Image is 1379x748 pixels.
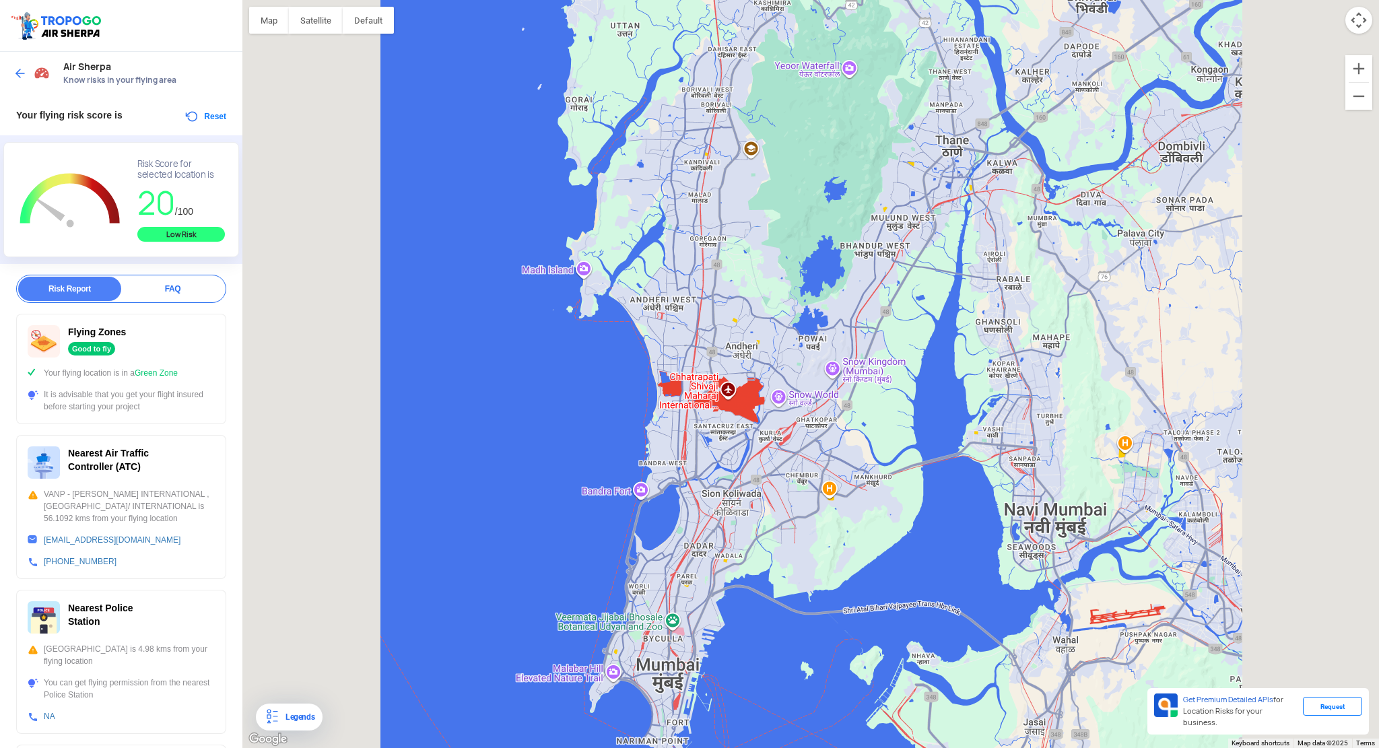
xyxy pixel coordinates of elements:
[137,159,225,180] div: Risk Score for selected location is
[28,367,215,379] div: Your flying location is in a
[14,159,127,244] g: Chart
[135,368,178,378] span: Green Zone
[13,67,27,80] img: ic_arrow_back_blue.svg
[44,557,116,566] a: [PHONE_NUMBER]
[34,65,50,81] img: Risk Scores
[68,603,133,627] span: Nearest Police Station
[246,730,290,748] a: Open this area in Google Maps (opens a new window)
[1356,739,1375,747] a: Terms
[137,182,175,224] span: 20
[246,730,290,748] img: Google
[1303,697,1362,716] div: Request
[28,388,215,413] div: It is advisable that you get your flight insured before starting your project
[63,75,229,86] span: Know risks in your flying area
[28,446,60,479] img: ic_atc.svg
[1154,693,1178,717] img: Premium APIs
[184,108,226,125] button: Reset
[264,709,280,725] img: Legends
[68,327,126,337] span: Flying Zones
[289,7,343,34] button: Show satellite imagery
[121,277,224,301] div: FAQ
[44,535,180,545] a: [EMAIL_ADDRESS][DOMAIN_NAME]
[28,601,60,634] img: ic_police_station.svg
[1345,7,1372,34] button: Map camera controls
[175,206,193,217] span: /100
[1345,55,1372,82] button: Zoom in
[16,110,123,121] span: Your flying risk score is
[28,677,215,701] div: You can get flying permission from the nearest Police Station
[10,10,106,41] img: ic_tgdronemaps.svg
[68,342,115,355] div: Good to fly
[249,7,289,34] button: Show street map
[28,325,60,358] img: ic_nofly.svg
[44,712,55,721] a: NA
[1345,83,1372,110] button: Zoom out
[280,709,314,725] div: Legends
[68,448,149,472] span: Nearest Air Traffic Controller (ATC)
[18,277,121,301] div: Risk Report
[137,227,225,242] div: Low Risk
[28,488,215,524] div: VANP - [PERSON_NAME] INTERNATIONAL , [GEOGRAPHIC_DATA]/ INTERNATIONAL is 56.1092 kms from your fl...
[1298,739,1348,747] span: Map data ©2025
[28,643,215,667] div: [GEOGRAPHIC_DATA] is 4.98 kms from your flying location
[1232,739,1289,748] button: Keyboard shortcuts
[63,61,229,72] span: Air Sherpa
[1183,695,1273,704] span: Get Premium Detailed APIs
[1178,693,1303,729] div: for Location Risks for your business.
